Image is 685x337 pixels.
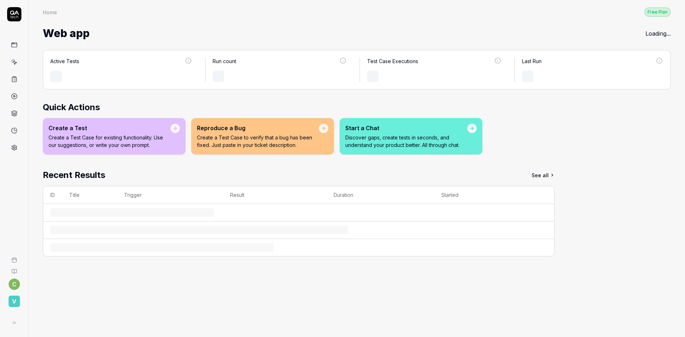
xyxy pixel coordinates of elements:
[43,169,105,182] h2: Recent Results
[9,279,20,290] button: c
[9,296,20,307] span: v
[197,134,319,149] p: Create a Test Case to verify that a bug has been fixed. Just paste in your ticket description.
[43,186,62,204] th: ID
[223,186,326,204] th: Result
[345,134,467,149] p: Discover gaps, create tests in seconds, and understand your product better. All through chat.
[49,124,171,132] div: Create a Test
[3,290,25,308] button: v
[43,9,57,16] div: Home
[43,101,671,114] h2: Quick Actions
[62,186,117,204] th: Title
[345,124,467,132] div: Start a Chat
[3,263,25,274] a: Documentation
[197,124,319,132] div: Reproduce a Bug
[3,251,25,263] a: Book a call with us
[522,57,542,65] div: Last Run
[49,134,171,149] p: Create a Test Case for existing functionality. Use our suggestions, or write your own prompt.
[367,57,418,65] div: Test Case Executions
[326,186,434,204] th: Duration
[644,7,671,17] button: Free Plan
[645,29,671,38] div: Loading...
[434,186,540,204] th: Started
[50,57,79,65] div: Active Tests
[213,57,236,65] div: Run count
[117,186,223,204] th: Trigger
[532,169,554,182] a: See all
[43,24,90,43] span: Web app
